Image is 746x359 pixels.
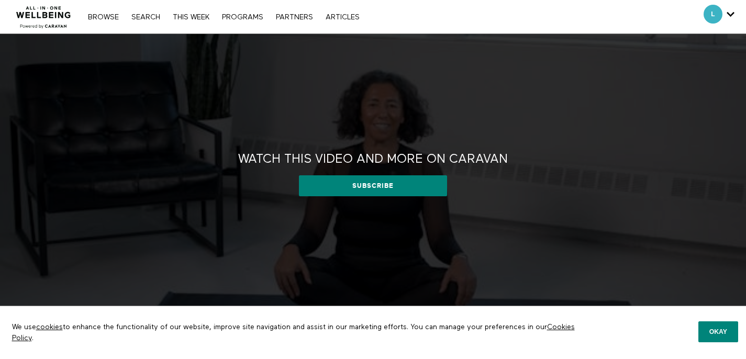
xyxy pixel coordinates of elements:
[12,323,575,341] a: Cookies Policy
[36,323,63,331] a: cookies
[4,314,585,351] p: We use to enhance the functionality of our website, improve site navigation and assist in our mar...
[217,14,269,21] a: PROGRAMS
[168,14,215,21] a: THIS WEEK
[299,175,447,196] a: Subscribe
[238,151,508,167] h2: Watch this video and more on CARAVAN
[698,321,738,342] button: Okay
[126,14,165,21] a: Search
[83,14,124,21] a: Browse
[271,14,318,21] a: PARTNERS
[320,14,365,21] a: ARTICLES
[83,12,364,22] nav: Primary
